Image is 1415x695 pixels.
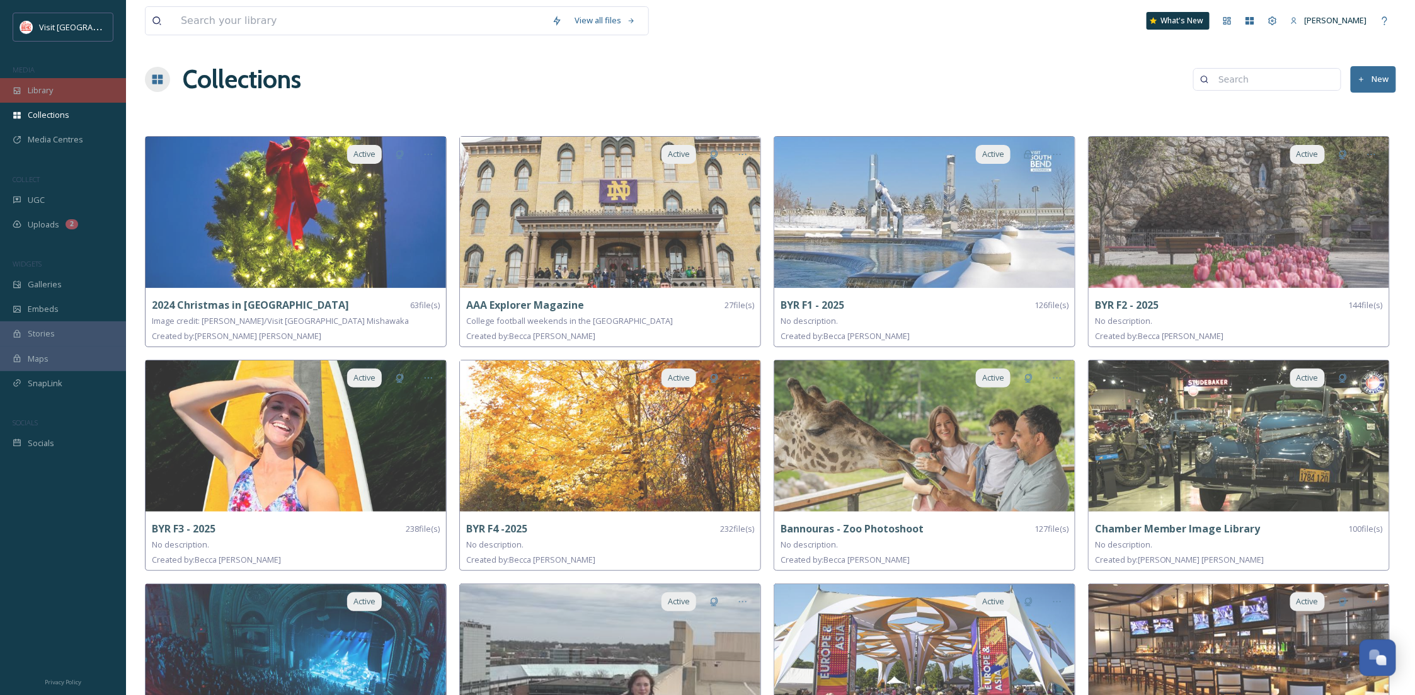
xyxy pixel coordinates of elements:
span: SOCIALS [13,418,38,427]
img: 73ac3443-683b-446f-89d7-2db828935dd9.jpg [146,360,446,512]
strong: BYR F4 -2025 [466,522,527,536]
strong: BYR F1 - 2025 [781,298,844,312]
span: No description. [152,539,209,550]
a: Collections [183,60,301,98]
img: 2c00b21e-c5b3-455a-a9c5-95628afb62db.jpg [774,360,1075,512]
span: Active [668,372,690,384]
button: Open Chat [1360,640,1396,676]
div: 2 [66,219,78,229]
span: 100 file(s) [1349,523,1383,535]
span: Media Centres [28,134,83,146]
input: Search your library [175,7,546,35]
span: Created by: [PERSON_NAME] [PERSON_NAME] [1095,554,1264,565]
span: Created by: Becca [PERSON_NAME] [152,554,281,565]
span: 232 file(s) [720,523,754,535]
span: Active [353,372,375,384]
span: Socials [28,437,54,449]
span: Created by: Becca [PERSON_NAME] [1095,330,1224,342]
strong: 2024 Christmas in [GEOGRAPHIC_DATA] [152,298,349,312]
img: 2880bba9-2ec2-4e44-aec3-f1828a4a4090.jpg [774,137,1075,288]
img: 789481c8-e000-4352-b9b5-4d9386b5b6fa.jpg [460,137,760,288]
span: 126 file(s) [1034,299,1068,311]
span: 144 file(s) [1349,299,1383,311]
span: Created by: Becca [PERSON_NAME] [781,330,910,342]
span: Created by: Becca [PERSON_NAME] [466,554,595,565]
span: Active [982,372,1004,384]
span: No description. [466,539,524,550]
span: Created by: Becca [PERSON_NAME] [781,554,910,565]
span: Uploads [28,219,59,231]
span: 63 file(s) [410,299,440,311]
img: 8ce4ea75-6354-4d39-9f1b-49b8f1434b6d.jpg [1089,137,1389,288]
span: Created by: [PERSON_NAME] [PERSON_NAME] [152,330,321,342]
span: Collections [28,109,69,121]
span: Created by: Becca [PERSON_NAME] [466,330,595,342]
a: [PERSON_NAME] [1284,8,1373,33]
span: Active [353,595,375,607]
img: 7b086dbe-4a24-4a7b-abe0-ce349553d2a5.jpg [1089,360,1389,512]
img: 81f0e103-bbc5-4140-9f1a-2af915898d45.jpg [146,137,446,288]
span: Maps [28,353,49,365]
strong: BYR F2 - 2025 [1095,298,1159,312]
strong: BYR F3 - 2025 [152,522,215,536]
span: Embeds [28,303,59,315]
span: No description. [1095,315,1152,326]
span: Active [1297,595,1319,607]
span: 27 file(s) [725,299,754,311]
input: Search [1212,67,1334,92]
span: Active [982,148,1004,160]
button: New [1351,66,1396,92]
span: Active [982,595,1004,607]
span: Image credit: [PERSON_NAME]/Visit [GEOGRAPHIC_DATA] Mishawaka [152,315,409,326]
span: Active [1297,148,1319,160]
img: 2fe7e193-3e08-4e6e-9d4b-40b949ed58f4.jpg [460,360,760,512]
span: [PERSON_NAME] [1305,14,1367,26]
strong: Bannouras - Zoo Photoshoot [781,522,924,536]
span: Active [668,595,690,607]
span: Visit [GEOGRAPHIC_DATA] [39,21,137,33]
span: 238 file(s) [406,523,440,535]
span: SnapLink [28,377,62,389]
span: Galleries [28,279,62,290]
span: Active [668,148,690,160]
span: Library [28,84,53,96]
span: WIDGETS [13,259,42,268]
span: Active [1297,372,1319,384]
strong: Chamber Member Image Library [1095,522,1261,536]
span: College football weekends in the [GEOGRAPHIC_DATA] [466,315,673,326]
img: vsbm-stackedMISH_CMYKlogo2017.jpg [20,21,33,33]
span: Stories [28,328,55,340]
span: No description. [781,539,838,550]
a: What's New [1147,12,1210,30]
span: UGC [28,194,45,206]
a: View all files [568,8,642,33]
span: 127 file(s) [1034,523,1068,535]
span: COLLECT [13,175,40,184]
span: MEDIA [13,65,35,74]
span: Privacy Policy [45,678,81,686]
a: Privacy Policy [45,674,81,689]
span: Active [353,148,375,160]
span: No description. [781,315,838,326]
strong: AAA Explorer Magazine [466,298,584,312]
span: No description. [1095,539,1152,550]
